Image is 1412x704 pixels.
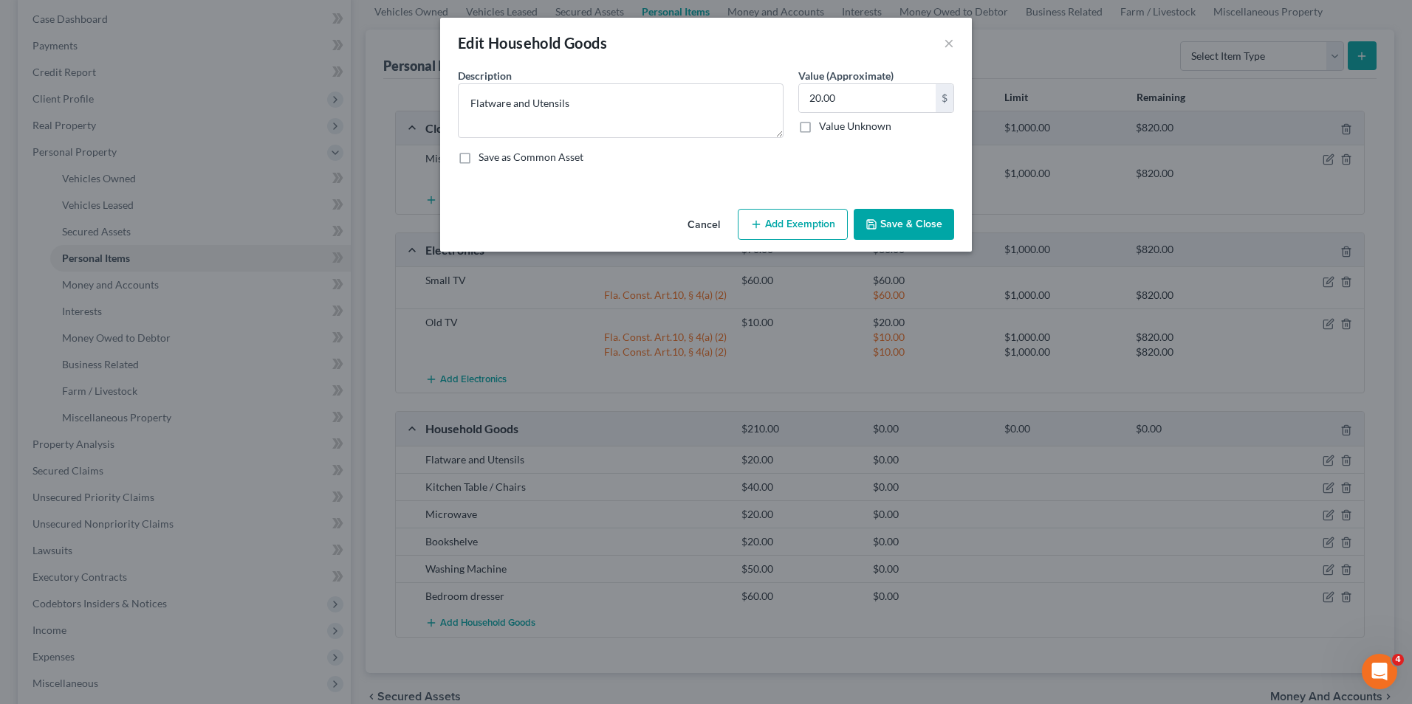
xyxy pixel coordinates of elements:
[458,69,512,82] span: Description
[944,34,954,52] button: ×
[799,84,936,112] input: 0.00
[458,32,607,53] div: Edit Household Goods
[738,209,848,240] button: Add Exemption
[798,68,894,83] label: Value (Approximate)
[854,209,954,240] button: Save & Close
[819,119,891,134] label: Value Unknown
[1392,654,1404,666] span: 4
[676,210,732,240] button: Cancel
[479,150,583,165] label: Save as Common Asset
[936,84,953,112] div: $
[1362,654,1397,689] iframe: Intercom live chat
